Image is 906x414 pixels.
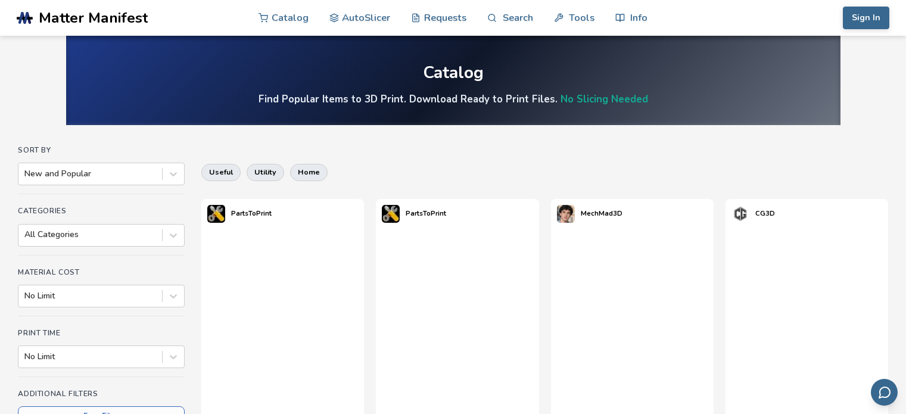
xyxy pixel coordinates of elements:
[423,64,484,82] div: Catalog
[18,146,185,154] h4: Sort By
[290,164,328,180] button: home
[561,92,648,106] a: No Slicing Needed
[201,199,278,229] a: PartsToPrint's profilePartsToPrint
[551,199,628,229] a: MechMad3D's profileMechMad3D
[755,207,775,220] p: CG3D
[207,205,225,223] img: PartsToPrint's profile
[557,205,575,223] img: MechMad3D's profile
[24,291,27,301] input: No Limit
[231,207,272,220] p: PartsToPrint
[406,207,446,220] p: PartsToPrint
[18,268,185,276] h4: Material Cost
[376,199,452,229] a: PartsToPrint's profilePartsToPrint
[18,390,185,398] h4: Additional Filters
[382,205,400,223] img: PartsToPrint's profile
[24,169,27,179] input: New and Popular
[259,92,648,106] h4: Find Popular Items to 3D Print. Download Ready to Print Files.
[39,10,148,26] span: Matter Manifest
[24,352,27,362] input: No Limit
[24,230,27,239] input: All Categories
[581,207,622,220] p: MechMad3D
[843,7,889,29] button: Sign In
[871,379,898,406] button: Send feedback via email
[18,207,185,215] h4: Categories
[18,329,185,337] h4: Print Time
[726,199,781,229] a: CG3D's profileCG3D
[247,164,284,180] button: utility
[201,164,241,180] button: useful
[731,205,749,223] img: CG3D's profile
